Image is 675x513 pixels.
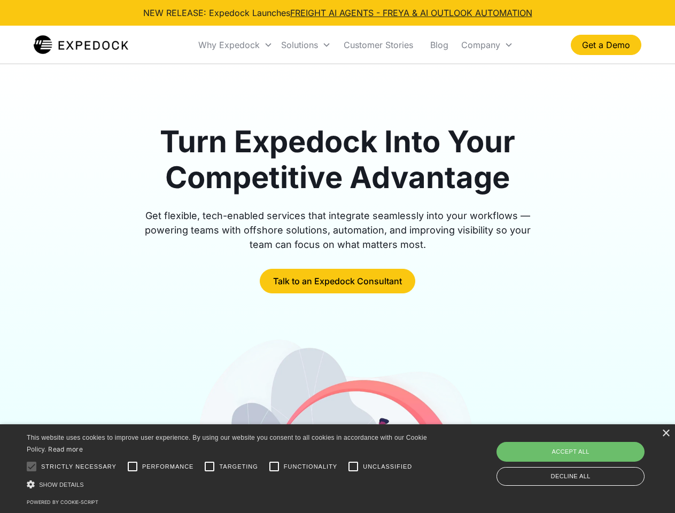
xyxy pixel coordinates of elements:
[571,35,641,55] a: Get a Demo
[497,398,675,513] iframe: Chat Widget
[34,34,128,56] img: Expedock Logo
[461,40,500,50] div: Company
[335,27,422,63] a: Customer Stories
[290,7,532,18] a: FREIGHT AI AGENTS - FREYA & AI OUTLOOK AUTOMATION
[34,34,128,56] a: home
[281,40,318,50] div: Solutions
[219,462,258,471] span: Targeting
[39,481,84,488] span: Show details
[133,124,543,196] h1: Turn Expedock Into Your Competitive Advantage
[142,462,194,471] span: Performance
[198,40,260,50] div: Why Expedock
[27,479,431,490] div: Show details
[457,27,517,63] div: Company
[143,6,532,19] div: NEW RELEASE: Expedock Launches
[48,445,83,453] a: Read more
[277,27,335,63] div: Solutions
[27,499,98,505] a: Powered by cookie-script
[194,27,277,63] div: Why Expedock
[284,462,337,471] span: Functionality
[422,27,457,63] a: Blog
[363,462,412,471] span: Unclassified
[27,434,427,454] span: This website uses cookies to improve user experience. By using our website you consent to all coo...
[41,462,117,471] span: Strictly necessary
[133,208,543,252] div: Get flexible, tech-enabled services that integrate seamlessly into your workflows — powering team...
[260,269,415,293] a: Talk to an Expedock Consultant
